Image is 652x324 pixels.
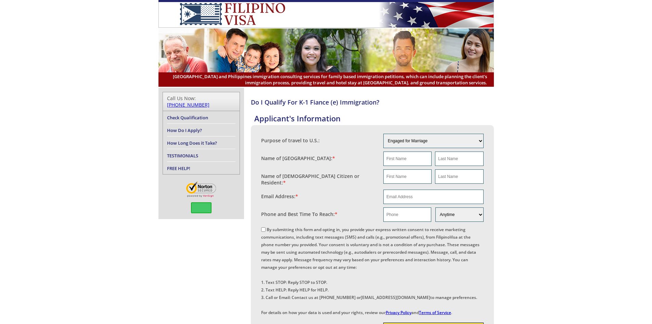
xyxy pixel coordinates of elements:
select: Phone and Best Reach Time are required. [435,207,483,222]
input: Last Name [435,169,483,184]
input: Phone [383,207,431,222]
a: TESTIMONIALS [167,153,198,159]
input: First Name [383,169,432,184]
a: [PHONE_NUMBER] [167,101,209,108]
input: By submitting this form and opting in, you provide your express written consent to receive market... [261,227,266,232]
a: Terms of Service [419,310,451,315]
input: First Name [383,152,432,166]
a: How Do I Apply? [167,127,202,133]
label: By submitting this form and opting in, you provide your express written consent to receive market... [261,227,480,315]
label: Phone and Best Time To Reach: [261,211,337,217]
span: [GEOGRAPHIC_DATA] and Philippines immigration consulting services for family based immigration pe... [165,73,487,86]
div: Call Us Now: [167,95,235,108]
h4: Do I Qualify For K-1 Fiance (e) Immigration? [251,98,494,106]
a: Check Qualification [167,115,208,121]
label: Purpose of travel to U.S.: [261,137,320,144]
input: Email Address [383,190,484,204]
a: FREE HELP! [167,165,190,171]
label: Name of [DEMOGRAPHIC_DATA] Citizen or Resident: [261,173,377,186]
label: Email Address: [261,193,298,200]
a: Privacy Policy [386,310,411,315]
input: Last Name [435,152,483,166]
a: How Long Does it Take? [167,140,217,146]
label: Name of [GEOGRAPHIC_DATA]: [261,155,335,161]
h4: Applicant's Information [254,113,494,123]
